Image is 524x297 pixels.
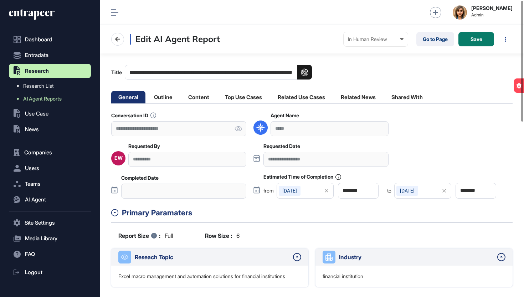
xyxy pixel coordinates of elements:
[471,12,513,17] span: Admin
[25,165,39,171] span: Users
[25,37,52,42] span: Dashboard
[25,236,57,241] span: Media Library
[128,143,160,149] label: Requested By
[279,186,300,196] div: [DATE]
[25,127,39,132] span: News
[9,32,91,47] a: Dashboard
[271,91,332,103] li: Related Use Cases
[23,96,62,102] span: AI Agent Reports
[9,48,91,62] button: Entradata
[396,186,418,196] div: [DATE]
[263,174,341,180] label: Estimated Time of Completion
[9,64,91,78] button: Research
[334,91,383,103] li: Related News
[118,231,160,240] b: Report Size :
[263,188,274,193] span: from
[135,253,289,261] div: Reseach Topic
[271,113,299,118] label: Agent Name
[25,68,49,74] span: Research
[384,91,430,103] li: Shared With
[25,52,48,58] span: Entradata
[339,253,494,261] div: Industry
[111,112,156,118] label: Conversation ID
[147,91,180,103] li: Outline
[263,143,300,149] label: Requested Date
[111,65,312,80] label: Title
[9,193,91,207] button: AI Agent
[416,32,454,46] a: Go to Page
[12,92,91,105] a: AI Agent Reports
[9,145,91,160] button: Companies
[458,32,494,46] button: Save
[25,270,42,275] span: Logout
[121,175,159,181] label: Completed Date
[9,122,91,137] button: News
[118,231,173,240] div: full
[453,5,467,20] img: admin-avatar
[25,111,48,117] span: Use Case
[323,273,363,280] p: financial institution
[9,107,91,121] button: Use Case
[25,251,35,257] span: FAQ
[122,207,513,219] div: Primary Paramaters
[125,65,312,80] input: Title
[9,177,91,191] button: Teams
[9,161,91,175] button: Users
[471,37,482,42] span: Save
[9,265,91,280] a: Logout
[111,91,145,103] li: General
[205,231,240,240] div: 6
[348,36,404,42] div: In Human Review
[9,231,91,246] button: Media Library
[118,273,285,280] p: Excel macro management and automation solutions for financial institutions
[12,80,91,92] a: Research List
[25,220,55,226] span: Site Settings
[9,247,91,261] button: FAQ
[23,83,53,89] span: Research List
[25,197,46,203] span: AI Agent
[205,231,232,240] b: Row Size :
[387,188,391,193] span: to
[9,216,91,230] button: Site Settings
[130,34,220,45] h3: Edit AI Agent Report
[114,155,123,161] div: EW
[25,181,41,187] span: Teams
[181,91,216,103] li: Content
[218,91,269,103] li: Top Use Cases
[24,150,52,155] span: Companies
[471,5,513,11] strong: [PERSON_NAME]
